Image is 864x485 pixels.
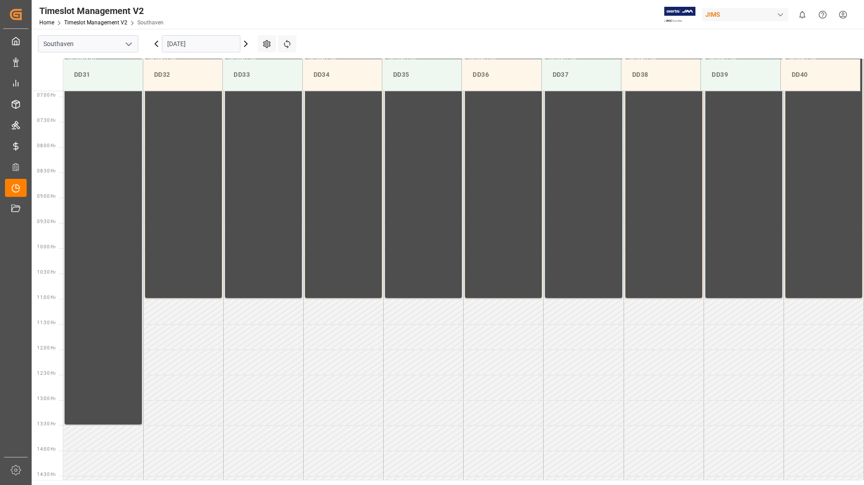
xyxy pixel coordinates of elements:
span: 07:00 Hr [37,93,56,98]
img: Exertis%20JAM%20-%20Email%20Logo.jpg_1722504956.jpg [664,7,695,23]
span: 13:30 Hr [37,421,56,426]
span: 10:00 Hr [37,244,56,249]
span: 09:00 Hr [37,194,56,199]
div: DD37 [549,66,614,83]
span: 10:30 Hr [37,270,56,275]
span: 08:00 Hr [37,143,56,148]
span: 11:00 Hr [37,295,56,300]
div: DD32 [150,66,215,83]
div: JIMS [702,8,789,21]
span: 08:30 Hr [37,168,56,173]
span: 07:30 Hr [37,118,56,123]
div: DD35 [390,66,454,83]
span: 09:30 Hr [37,219,56,224]
button: show 0 new notifications [792,5,812,25]
button: open menu [122,37,135,51]
span: 13:00 Hr [37,396,56,401]
div: DD36 [469,66,534,83]
div: DD40 [788,66,853,83]
div: Timeslot Management V2 [39,4,164,18]
a: Timeslot Management V2 [64,19,127,26]
div: DD39 [708,66,773,83]
div: DD31 [70,66,136,83]
div: DD34 [310,66,375,83]
button: Help Center [812,5,833,25]
span: 12:30 Hr [37,371,56,376]
div: DD38 [629,66,693,83]
a: Home [39,19,54,26]
span: 14:00 Hr [37,447,56,452]
div: DD33 [230,66,295,83]
input: Type to search/select [38,35,138,52]
button: JIMS [702,6,792,23]
span: 14:30 Hr [37,472,56,477]
span: 11:30 Hr [37,320,56,325]
span: 12:00 Hr [37,345,56,350]
input: DD.MM.YYYY [162,35,240,52]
